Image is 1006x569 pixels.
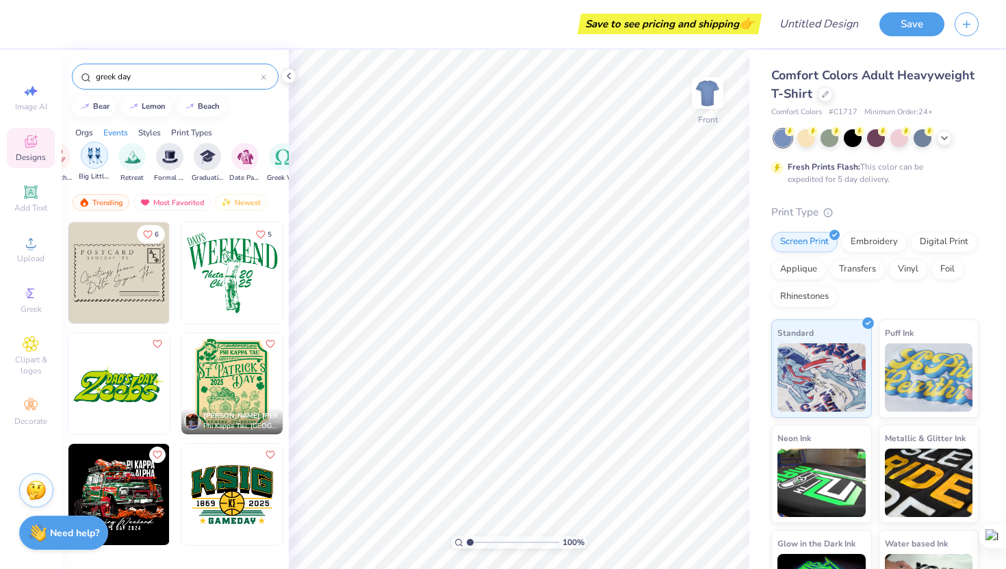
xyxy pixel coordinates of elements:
[739,15,754,31] span: 👉
[125,149,140,165] img: Retreat Image
[200,149,216,165] img: Graduation Image
[788,161,860,172] strong: Fresh Prints Flash:
[885,536,948,551] span: Water based Ink
[79,103,90,111] img: trend_line.gif
[885,449,973,517] img: Metallic & Glitter Ink
[169,444,270,545] img: 465e53be-e9c7-47a9-bda9-95f91ea3a608
[842,232,907,252] div: Embroidery
[771,204,979,220] div: Print Type
[885,343,973,412] img: Puff Ink
[7,354,55,376] span: Clipart & logos
[169,333,270,434] img: 6061f249-c194-4734-9899-58b16fb30f6b
[72,96,116,117] button: bear
[184,413,201,429] img: Avatar
[16,152,46,163] span: Designs
[198,103,220,110] div: beach
[149,447,166,463] button: Like
[120,96,172,117] button: lemon
[830,259,885,280] div: Transfers
[771,232,838,252] div: Screen Print
[879,12,944,36] button: Save
[694,79,721,107] img: Front
[181,444,283,545] img: 345ddf69-8db8-43bd-8521-e6fe6aa9ba16
[155,231,159,238] span: 6
[169,222,270,323] img: c5909ae8-60d6-4056-b00a-4e843d82ae0f
[282,444,383,545] img: f2dd77fb-f951-4571-b37f-e5bdf8fc4ce1
[788,161,956,185] div: This color can be expedited for 5 day delivery.
[229,143,261,183] div: filter for Date Parties & Socials
[829,107,857,118] span: # C1717
[73,194,129,211] div: Trending
[87,148,102,163] img: Big Little Reveal Image
[79,172,110,182] span: Big Little Reveal
[777,536,855,551] span: Glow in the Dark Ink
[162,149,178,165] img: Formal & Semi Image
[120,173,144,183] span: Retreat
[931,259,964,280] div: Foil
[268,231,272,238] span: 5
[262,336,279,352] button: Like
[229,143,261,183] button: filter button
[777,449,866,517] img: Neon Ink
[698,114,718,126] div: Front
[93,103,109,110] div: bear
[128,103,139,111] img: trend_line.gif
[771,67,975,102] span: Comfort Colors Adult Heavyweight T-Shirt
[885,431,966,445] span: Metallic & Glitter Ink
[777,326,814,340] span: Standard
[864,107,933,118] span: Minimum Order: 24 +
[181,333,283,434] img: c87cc0cf-ac07-42e2-bddc-a2469e46e77c
[250,225,278,243] button: Like
[79,142,110,182] div: filter for Big Little Reveal
[777,431,811,445] span: Neon Ink
[192,173,223,183] span: Graduation
[267,143,298,183] button: filter button
[911,232,977,252] div: Digital Print
[154,173,185,183] span: Formal & Semi
[282,222,383,323] img: 3fdd64c4-5731-4387-b685-9e7ddadc38fe
[154,143,185,183] button: filter button
[889,259,927,280] div: Vinyl
[21,304,42,315] span: Greek
[94,70,261,83] input: Try "Alpha"
[771,259,826,280] div: Applique
[184,103,195,111] img: trend_line.gif
[137,225,165,243] button: Like
[267,143,298,183] div: filter for Greek Week
[192,143,223,183] button: filter button
[177,96,226,117] button: beach
[118,143,146,183] button: filter button
[75,127,93,139] div: Orgs
[14,416,47,427] span: Decorate
[771,107,822,118] span: Comfort Colors
[777,343,866,412] img: Standard
[50,527,99,540] strong: Need help?
[154,143,185,183] div: filter for Formal & Semi
[203,421,277,432] span: Phi Kappa Tau, [GEOGRAPHIC_DATA][US_STATE]
[15,101,47,112] span: Image AI
[267,173,298,183] span: Greek Week
[563,536,584,548] span: 100 %
[14,202,47,213] span: Add Text
[149,336,166,352] button: Like
[68,222,170,323] img: 52bd9312-3402-4bc2-8832-5825133903cd
[171,127,212,139] div: Print Types
[192,143,223,183] div: filter for Graduation
[140,198,151,207] img: most_fav.gif
[262,447,279,463] button: Like
[138,127,161,139] div: Styles
[103,127,128,139] div: Events
[118,143,146,183] div: filter for Retreat
[769,10,869,38] input: Untitled Design
[203,411,319,421] span: [PERSON_NAME] [PERSON_NAME]
[79,143,110,183] button: filter button
[237,149,253,165] img: Date Parties & Socials Image
[17,253,44,264] span: Upload
[229,173,261,183] span: Date Parties & Socials
[133,194,211,211] div: Most Favorited
[181,222,283,323] img: 533a74fc-9462-4154-bf72-16cb52b250c0
[142,103,166,110] div: lemon
[221,198,232,207] img: Newest.gif
[771,287,838,307] div: Rhinestones
[581,14,758,34] div: Save to see pricing and shipping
